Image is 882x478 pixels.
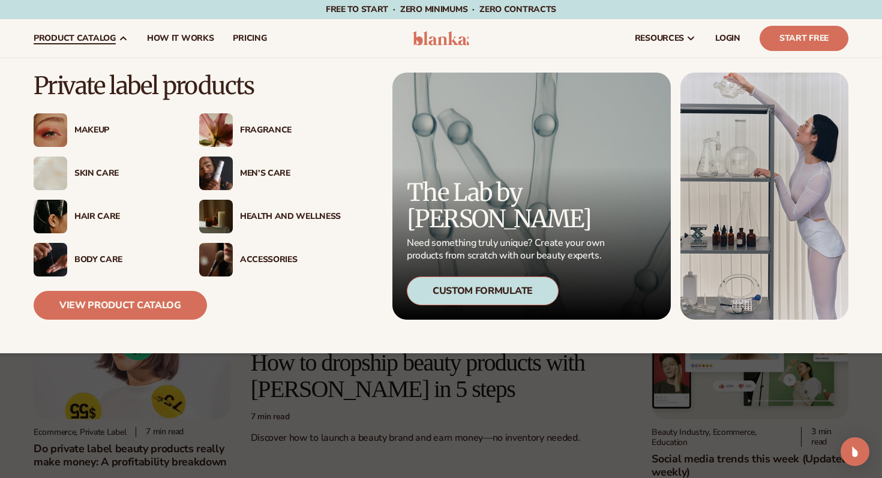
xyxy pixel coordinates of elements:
[34,200,67,233] img: Female hair pulled back with clips.
[34,73,341,99] p: Private label products
[326,4,556,15] span: Free to start · ZERO minimums · ZERO contracts
[74,169,175,179] div: Skin Care
[147,34,214,43] span: How It Works
[240,255,341,265] div: Accessories
[199,113,341,147] a: Pink blooming flower. Fragrance
[407,237,608,262] p: Need something truly unique? Create your own products from scratch with our beauty experts.
[240,125,341,136] div: Fragrance
[74,125,175,136] div: Makeup
[199,200,341,233] a: Candles and incense on table. Health And Wellness
[841,437,869,466] div: Open Intercom Messenger
[199,113,233,147] img: Pink blooming flower.
[233,34,266,43] span: pricing
[24,19,137,58] a: product catalog
[407,179,608,232] p: The Lab by [PERSON_NAME]
[34,243,175,276] a: Male hand applying moisturizer. Body Care
[34,113,175,147] a: Female with glitter eye makeup. Makeup
[199,243,341,276] a: Female with makeup brush. Accessories
[34,113,67,147] img: Female with glitter eye makeup.
[199,157,341,190] a: Male holding moisturizer bottle. Men’s Care
[240,169,341,179] div: Men’s Care
[137,19,224,58] a: How It Works
[413,31,470,46] img: logo
[34,291,207,320] a: View Product Catalog
[34,34,116,43] span: product catalog
[34,157,67,190] img: Cream moisturizer swatch.
[715,34,740,43] span: LOGIN
[223,19,276,58] a: pricing
[199,157,233,190] img: Male holding moisturizer bottle.
[34,157,175,190] a: Cream moisturizer swatch. Skin Care
[392,73,671,320] a: Microscopic product formula. The Lab by [PERSON_NAME] Need something truly unique? Create your ow...
[199,200,233,233] img: Candles and incense on table.
[240,212,341,222] div: Health And Wellness
[760,26,848,51] a: Start Free
[407,276,559,305] div: Custom Formulate
[34,243,67,276] img: Male hand applying moisturizer.
[680,73,848,320] img: Female in lab with equipment.
[74,255,175,265] div: Body Care
[199,243,233,276] img: Female with makeup brush.
[706,19,750,58] a: LOGIN
[625,19,706,58] a: resources
[635,34,684,43] span: resources
[34,200,175,233] a: Female hair pulled back with clips. Hair Care
[74,212,175,222] div: Hair Care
